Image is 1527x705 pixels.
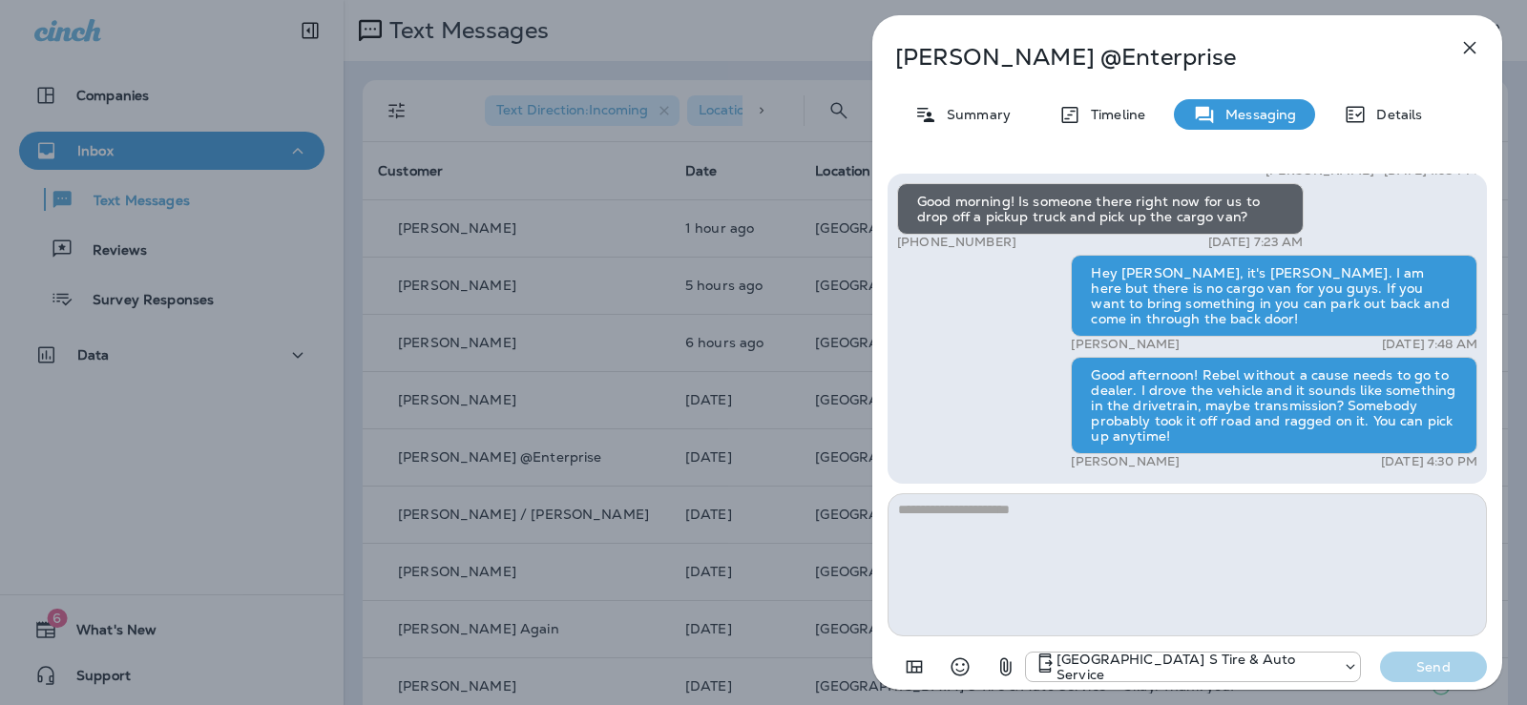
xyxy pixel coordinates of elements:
[1056,652,1333,682] p: [GEOGRAPHIC_DATA] S Tire & Auto Service
[1382,337,1477,352] p: [DATE] 7:48 AM
[897,183,1304,235] div: Good morning! Is someone there right now for us to drop off a pickup truck and pick up the cargo ...
[1026,652,1360,682] div: +1 (301) 975-0024
[1216,107,1296,122] p: Messaging
[1071,337,1180,352] p: [PERSON_NAME]
[1208,235,1304,250] p: [DATE] 7:23 AM
[895,44,1416,71] p: [PERSON_NAME] @Enterprise
[937,107,1011,122] p: Summary
[1071,255,1477,337] div: Hey [PERSON_NAME], it's [PERSON_NAME]. I am here but there is no cargo van for you guys. If you w...
[941,648,979,686] button: Select an emoji
[1071,454,1180,469] p: [PERSON_NAME]
[1381,454,1477,469] p: [DATE] 4:30 PM
[895,648,933,686] button: Add in a premade template
[1367,107,1422,122] p: Details
[897,235,1016,250] p: [PHONE_NUMBER]
[1071,357,1477,454] div: Good afternoon! Rebel without a cause needs to go to dealer. I drove the vehicle and it sounds li...
[1081,107,1145,122] p: Timeline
